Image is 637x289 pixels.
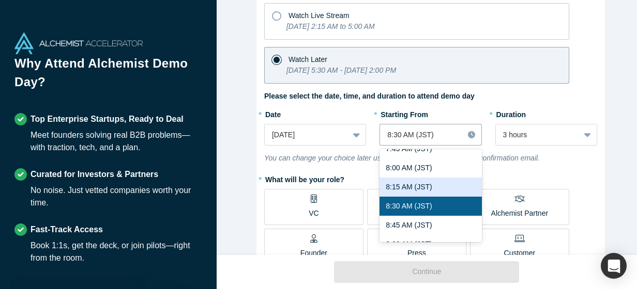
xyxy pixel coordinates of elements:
label: Starting From [380,106,428,120]
h1: Why Attend Alchemist Demo Day? [14,54,202,99]
img: Alchemist Accelerator Logo [14,33,143,54]
label: Duration [495,106,597,120]
div: Book 1:1s, get the deck, or join pilots—right from the room. [31,239,202,264]
p: Press [407,248,426,259]
div: 8:30 AM (JST) [380,197,481,216]
div: Meet founders solving real B2B problems—with traction, tech, and a plan. [31,129,202,154]
div: 8:00 AM (JST) [380,158,481,178]
i: [DATE] 2:15 AM to 5:00 AM [286,22,375,30]
span: Watch Live Stream [289,11,350,20]
strong: Fast-Track Access [31,225,103,234]
p: Customer [504,248,536,259]
div: 7:45 AM (JST) [380,139,481,158]
div: No noise. Just vetted companies worth your time. [31,184,202,209]
p: VC [309,208,318,219]
div: 8:45 AM (JST) [380,216,481,235]
label: What will be your role? [264,171,597,185]
i: [DATE] 5:30 AM - [DATE] 2:00 PM [286,66,396,74]
label: Please select the date, time, and duration to attend demo day [264,91,475,102]
span: Watch Later [289,55,327,63]
strong: Curated for Investors & Partners [31,170,158,179]
p: Founder [300,248,327,259]
div: 9:00 AM (JST) [380,235,481,254]
label: Date [264,106,366,120]
div: 8:15 AM (JST) [380,178,481,197]
button: Continue [334,261,519,283]
strong: Top Enterprise Startups, Ready to Deal [31,115,184,123]
p: Alchemist Partner [491,208,548,219]
i: You can change your choice later using the link in your registration confirmation email. [264,154,540,162]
